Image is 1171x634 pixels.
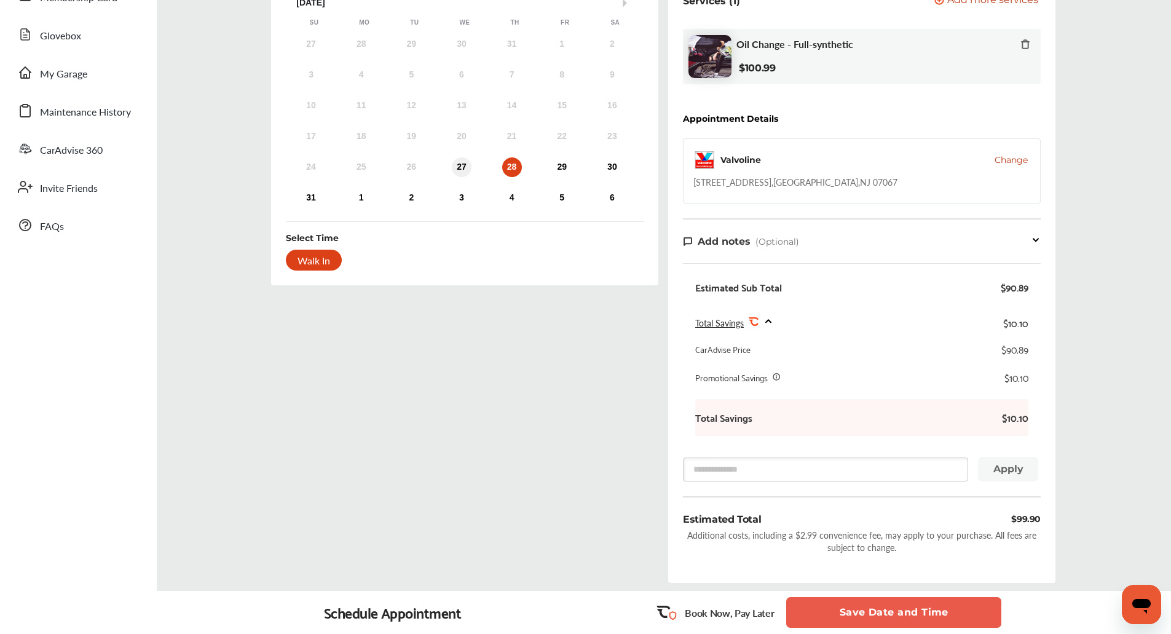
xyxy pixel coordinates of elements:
[695,343,751,355] div: CarAdvise Price
[352,96,371,116] div: Not available Monday, August 11th, 2025
[688,35,731,78] img: oil-change-thumb.jpg
[602,157,622,177] div: Choose Saturday, August 30th, 2025
[452,157,471,177] div: Choose Wednesday, August 27th, 2025
[401,127,421,146] div: Not available Tuesday, August 19th, 2025
[40,143,103,159] span: CarAdvise 360
[11,95,144,127] a: Maintenance History
[401,96,421,116] div: Not available Tuesday, August 12th, 2025
[352,65,371,85] div: Not available Monday, August 4th, 2025
[1122,585,1161,624] iframe: Button to launch messaging window
[609,18,621,27] div: Sa
[40,181,98,197] span: Invite Friends
[301,188,321,208] div: Choose Sunday, August 31st, 2025
[301,65,321,85] div: Not available Sunday, August 3rd, 2025
[683,114,778,124] div: Appointment Details
[683,236,693,247] img: note-icon.db9493fa.svg
[786,597,1001,628] button: Save Date and Time
[552,34,572,54] div: Not available Friday, August 1st, 2025
[552,127,572,146] div: Not available Friday, August 22nd, 2025
[502,34,522,54] div: Not available Thursday, July 31st, 2025
[352,188,371,208] div: Choose Monday, September 1st, 2025
[286,232,339,244] div: Select Time
[695,371,768,384] div: Promotional Savings
[1001,343,1028,355] div: $90.89
[502,96,522,116] div: Not available Thursday, August 14th, 2025
[452,34,471,54] div: Not available Wednesday, July 30th, 2025
[286,250,342,271] div: Walk In
[40,28,81,44] span: Glovebox
[11,209,144,241] a: FAQs
[992,411,1028,424] b: $10.10
[736,38,853,50] span: Oil Change - Full-synthetic
[602,127,622,146] div: Not available Saturday, August 23rd, 2025
[552,157,572,177] div: Choose Friday, August 29th, 2025
[459,18,471,27] div: We
[695,281,782,293] div: Estimated Sub Total
[693,149,716,171] img: logo-valvoline.png
[695,411,752,424] b: Total Savings
[11,18,144,50] a: Glovebox
[324,604,462,621] div: Schedule Appointment
[358,18,371,27] div: Mo
[1004,371,1028,384] div: $10.10
[452,127,471,146] div: Not available Wednesday, August 20th, 2025
[502,188,522,208] div: Choose Thursday, September 4th, 2025
[552,188,572,208] div: Choose Friday, September 5th, 2025
[683,512,761,526] div: Estimated Total
[40,66,87,82] span: My Garage
[1011,512,1041,526] div: $99.90
[995,154,1028,166] button: Change
[401,157,421,177] div: Not available Tuesday, August 26th, 2025
[401,188,421,208] div: Choose Tuesday, September 2nd, 2025
[502,127,522,146] div: Not available Thursday, August 21st, 2025
[40,105,131,121] span: Maintenance History
[11,171,144,203] a: Invite Friends
[308,18,320,27] div: Su
[509,18,521,27] div: Th
[502,157,522,177] div: Choose Thursday, August 28th, 2025
[695,317,744,329] span: Total Savings
[301,34,321,54] div: Not available Sunday, July 27th, 2025
[602,65,622,85] div: Not available Saturday, August 9th, 2025
[978,457,1038,481] button: Apply
[452,188,471,208] div: Choose Wednesday, September 3rd, 2025
[452,65,471,85] div: Not available Wednesday, August 6th, 2025
[755,236,799,247] span: (Optional)
[40,219,64,235] span: FAQs
[352,157,371,177] div: Not available Monday, August 25th, 2025
[408,18,420,27] div: Tu
[552,96,572,116] div: Not available Friday, August 15th, 2025
[452,96,471,116] div: Not available Wednesday, August 13th, 2025
[559,18,571,27] div: Fr
[502,65,522,85] div: Not available Thursday, August 7th, 2025
[602,188,622,208] div: Choose Saturday, September 6th, 2025
[352,127,371,146] div: Not available Monday, August 18th, 2025
[301,157,321,177] div: Not available Sunday, August 24th, 2025
[11,133,144,165] a: CarAdvise 360
[401,34,421,54] div: Not available Tuesday, July 29th, 2025
[683,529,1041,553] div: Additional costs, including a $2.99 convenience fee, may apply to your purchase. All fees are sub...
[720,154,761,166] div: Valvoline
[739,62,776,74] b: $100.99
[602,96,622,116] div: Not available Saturday, August 16th, 2025
[693,176,897,188] div: [STREET_ADDRESS] , [GEOGRAPHIC_DATA] , NJ 07067
[11,57,144,89] a: My Garage
[301,96,321,116] div: Not available Sunday, August 10th, 2025
[602,34,622,54] div: Not available Saturday, August 2nd, 2025
[1003,314,1028,331] div: $10.10
[552,65,572,85] div: Not available Friday, August 8th, 2025
[401,65,421,85] div: Not available Tuesday, August 5th, 2025
[286,32,637,210] div: month 2025-08
[685,606,774,620] p: Book Now, Pay Later
[1001,281,1028,293] div: $90.89
[352,34,371,54] div: Not available Monday, July 28th, 2025
[301,127,321,146] div: Not available Sunday, August 17th, 2025
[698,236,751,247] span: Add notes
